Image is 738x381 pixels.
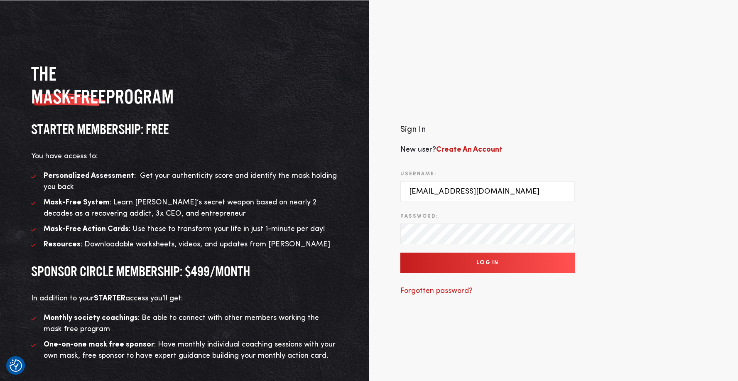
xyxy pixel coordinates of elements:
[31,85,106,108] span: MASK-FREE
[44,241,81,248] strong: Resources
[31,62,338,108] h2: The program
[436,146,503,153] a: Create An Account
[44,172,337,191] span: : Get your authenticity score and identify the mask holding you back
[44,225,325,233] span: : Use these to transform your life in just 1-minute per day!
[400,146,503,153] span: New user?
[400,253,575,273] input: Log In
[44,199,110,206] strong: Mask-Free System
[44,314,138,322] strong: Monthly society coachings
[31,120,338,138] h3: STARTER MEMBERSHIP: FREE
[31,339,338,361] li: : Have monthly individual coaching sessions with your own mask, free sponsor to have expert guida...
[400,125,426,134] span: Sign In
[10,359,22,372] img: Revisit consent button
[400,287,473,295] a: Forgotten password?
[31,263,338,280] h3: SPONSOR CIRCLE MEMBERSHIP: $499/MONTH
[44,172,134,179] strong: Personalized Assessment
[44,199,316,217] span: : Learn [PERSON_NAME]’s secret weapon based on nearly 2 decades as a recovering addict, 3x CEO, a...
[400,170,436,178] label: Username:
[31,151,338,162] p: You have access to:
[31,312,338,335] li: : Be able to connect with other members working the mask free program
[94,295,125,302] strong: STARTER
[400,213,438,220] label: Password:
[10,359,22,372] button: Consent Preferences
[44,241,330,248] span: : Downloadable worksheets, videos, and updates from [PERSON_NAME]
[44,341,154,348] strong: One-on-one mask free sponsor
[44,225,129,233] strong: Mask-Free Action Cards
[31,293,338,304] p: In addition to your access you’ll get:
